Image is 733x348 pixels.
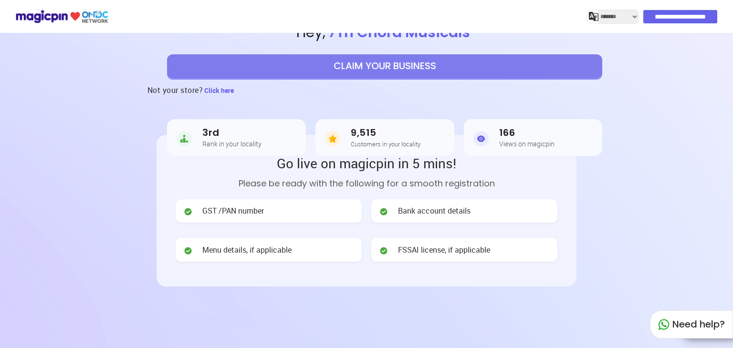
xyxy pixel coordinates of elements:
span: Menu details, if applicable [202,245,292,256]
img: whatapp_green.7240e66a.svg [658,319,670,330]
img: check [183,207,193,216]
img: j2MGCQAAAABJRU5ErkJggg== [589,12,598,21]
h3: 9,515 [351,127,420,138]
span: Click here [204,86,234,95]
span: FSSAI license, if applicable [398,245,490,256]
button: CLAIM YOUR BUSINESS [167,54,602,78]
img: Rank [177,129,192,148]
h5: Rank in your locality [202,140,262,147]
h5: Customers in your locality [351,141,420,147]
img: check [379,207,388,216]
span: 7Th Chord Musicals [325,22,473,42]
h3: Not your store? [147,78,203,102]
img: check [183,246,193,256]
p: Please be ready with the following for a smooth registration [176,177,557,190]
span: GST /PAN number [202,205,264,216]
h2: Go live on magicpin in 5 mins! [176,154,557,172]
div: Need help? [650,310,733,338]
span: Bank account details [398,205,471,216]
img: check [379,246,388,256]
img: Customers [325,129,340,148]
img: Views [473,129,489,148]
h5: Views on magicpin [499,140,555,147]
h3: 166 [499,127,555,138]
img: ondc-logo-new-small.8a59708e.svg [15,8,108,25]
h3: 3rd [202,127,262,138]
